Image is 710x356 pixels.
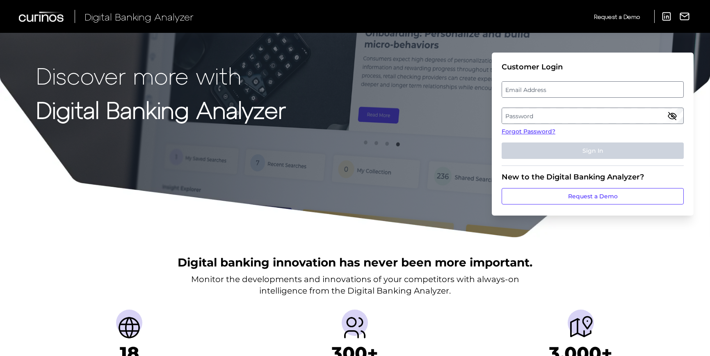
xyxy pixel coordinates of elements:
[116,315,142,341] img: Countries
[594,10,640,23] a: Request a Demo
[502,62,684,71] div: Customer Login
[502,172,684,181] div: New to the Digital Banking Analyzer?
[191,273,519,296] p: Monitor the developments and innovations of your competitors with always-on intelligence from the...
[36,96,286,123] strong: Digital Banking Analyzer
[502,188,684,204] a: Request a Demo
[36,62,286,88] p: Discover more with
[502,127,684,136] a: Forgot Password?
[19,11,65,22] img: Curinos
[568,315,594,341] img: Journeys
[342,315,368,341] img: Providers
[84,11,194,23] span: Digital Banking Analyzer
[594,13,640,20] span: Request a Demo
[502,82,683,97] label: Email Address
[178,255,532,270] h2: Digital banking innovation has never been more important.
[502,142,684,159] button: Sign In
[502,108,683,123] label: Password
